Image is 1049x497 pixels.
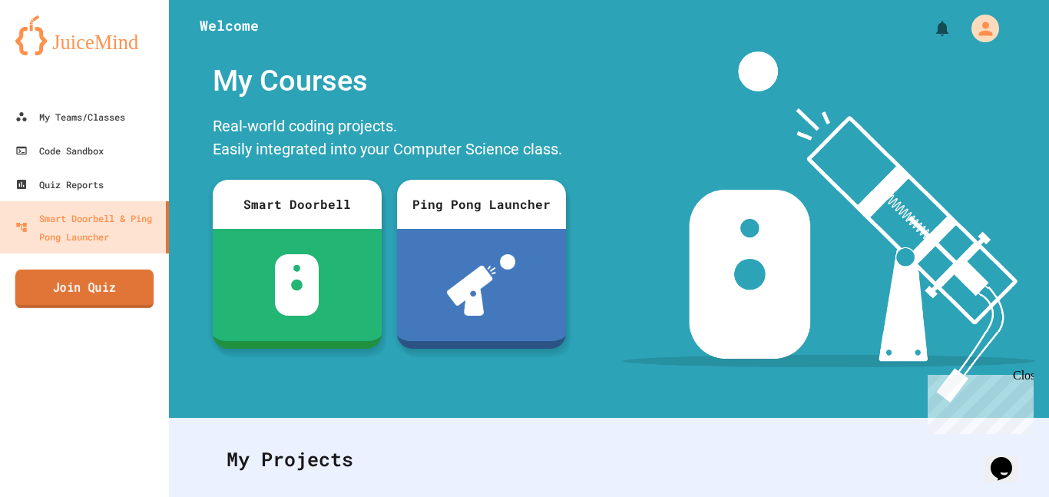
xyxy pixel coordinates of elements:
[15,175,104,194] div: Quiz Reports
[922,369,1034,434] iframe: chat widget
[623,51,1034,403] img: banner-image-my-projects.png
[15,108,125,126] div: My Teams/Classes
[984,436,1034,482] iframe: chat widget
[213,180,382,229] div: Smart Doorbell
[211,429,1007,489] div: My Projects
[15,209,160,246] div: Smart Doorbell & Ping Pong Launcher
[397,180,566,229] div: Ping Pong Launcher
[15,270,154,308] a: Join Quiz
[205,111,574,168] div: Real-world coding projects. Easily integrated into your Computer Science class.
[955,11,1003,46] div: My Account
[275,254,319,316] img: sdb-white.svg
[447,254,515,316] img: ppl-with-ball.png
[15,15,154,55] img: logo-orange.svg
[6,6,106,98] div: Chat with us now!Close
[905,15,955,41] div: My Notifications
[205,51,574,111] div: My Courses
[15,141,104,160] div: Code Sandbox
